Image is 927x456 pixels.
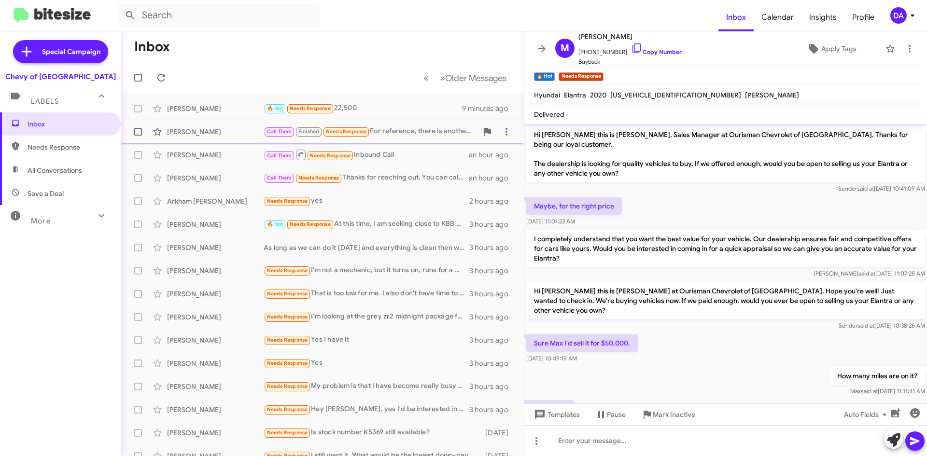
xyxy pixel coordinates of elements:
[829,367,925,385] p: How many miles are on it?
[264,311,469,322] div: I'm looking at the grey zr2 midnight package for 49k with the side steps. What could you give me ...
[117,4,320,27] input: Search
[564,91,586,99] span: Elantra
[264,265,469,276] div: I'm not a mechanic, but it turns on, runs for a minute then stalls going above 30 mph. Have to wa...
[445,73,506,83] span: Older Messages
[578,31,682,42] span: [PERSON_NAME]
[534,91,560,99] span: Hyundai
[167,266,264,276] div: [PERSON_NAME]
[267,360,308,366] span: Needs Response
[134,39,170,55] h1: Inbox
[469,220,516,229] div: 3 hours ago
[578,42,682,57] span: [PHONE_NUMBER]
[526,197,622,215] p: Maybe, for the right price
[534,110,564,119] span: Delivered
[167,382,264,391] div: [PERSON_NAME]
[844,406,890,423] span: Auto Fields
[480,428,516,438] div: [DATE]
[850,387,925,395] span: Max [DATE] 11:11:41 AM
[890,7,907,24] div: DA
[524,406,588,423] button: Templates
[836,406,898,423] button: Auto Fields
[469,196,516,206] div: 2 hours ago
[844,3,882,31] a: Profile
[264,219,469,230] div: At this time, I am seeking close to KBB offer
[588,406,633,423] button: Pause
[653,406,695,423] span: Mark Inactive
[801,3,844,31] a: Insights
[838,185,925,192] span: Sender [DATE] 10:41:09 AM
[607,406,626,423] span: Pause
[462,104,516,113] div: 9 minutes ago
[167,196,264,206] div: Arkham [PERSON_NAME]
[264,172,469,183] div: Thanks for reaching out. You can call me in this number to discuss
[264,381,469,392] div: My problem is that I have become really busy right now and don't have time to bring it over. If y...
[267,314,308,320] span: Needs Response
[267,267,308,274] span: Needs Response
[610,91,741,99] span: [US_VEHICLE_IDENTIFICATION_NUMBER]
[267,175,292,181] span: Call Them
[469,405,516,415] div: 3 hours ago
[5,72,116,82] div: Chevy of [GEOGRAPHIC_DATA]
[469,312,516,322] div: 3 hours ago
[167,335,264,345] div: [PERSON_NAME]
[264,334,469,345] div: Yes I have it
[267,128,292,135] span: Call Them
[267,198,308,204] span: Needs Response
[858,270,875,277] span: said at
[28,189,64,198] span: Save a Deal
[857,185,874,192] span: said at
[264,149,469,161] div: Inbound Call
[532,406,580,423] span: Templates
[526,126,925,182] p: Hi [PERSON_NAME] this is [PERSON_NAME], Sales Manager at Ourisman Chevrolet of [GEOGRAPHIC_DATA]....
[469,150,516,160] div: an hour ago
[298,128,320,135] span: Finished
[440,72,445,84] span: »
[267,152,292,159] span: Call Them
[167,104,264,113] div: [PERSON_NAME]
[298,175,339,181] span: Needs Response
[267,429,308,436] span: Needs Response
[28,142,110,152] span: Needs Response
[469,289,516,299] div: 3 hours ago
[882,7,916,24] button: DA
[782,40,881,57] button: Apply Tags
[861,387,878,395] span: said at
[423,72,429,84] span: «
[167,289,264,299] div: [PERSON_NAME]
[526,230,925,267] p: I completely understand that you want the best value for your vehicle. Our dealership ensures fai...
[526,218,575,225] span: [DATE] 11:01:23 AM
[264,243,469,252] div: As long as we can do it [DATE] and everything is clean then we can do that! When can you come by?...
[754,3,801,31] a: Calendar
[267,383,308,389] span: Needs Response
[718,3,754,31] a: Inbox
[469,243,516,252] div: 3 hours ago
[561,41,569,56] span: M
[434,68,512,88] button: Next
[469,266,516,276] div: 3 hours ago
[264,103,462,114] div: 22,500
[167,312,264,322] div: [PERSON_NAME]
[264,404,469,415] div: Hey [PERSON_NAME], yes I'd be interested in selling it
[418,68,512,88] nav: Page navigation example
[814,270,925,277] span: [PERSON_NAME] [DATE] 11:07:25 AM
[264,195,469,207] div: yes
[469,335,516,345] div: 3 hours ago
[267,406,308,413] span: Needs Response
[469,173,516,183] div: an hour ago
[290,221,331,227] span: Needs Response
[167,127,264,137] div: [PERSON_NAME]
[267,337,308,343] span: Needs Response
[418,68,435,88] button: Previous
[31,97,59,106] span: Labels
[264,126,478,137] div: For reference, there is another non-Mazda dealership interested in the vehicle as well, so let me...
[167,173,264,183] div: [PERSON_NAME]
[839,322,925,329] span: Sender [DATE] 10:38:25 AM
[745,91,799,99] span: [PERSON_NAME]
[167,243,264,252] div: [PERSON_NAME]
[469,382,516,391] div: 3 hours ago
[13,40,108,63] a: Special Campaign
